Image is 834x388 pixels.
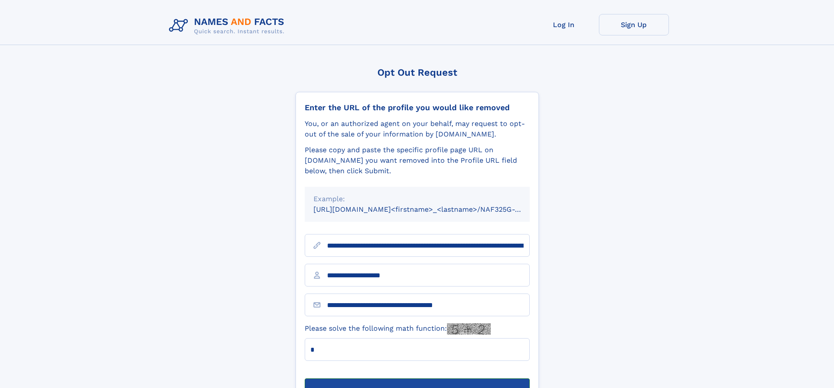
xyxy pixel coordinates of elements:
[305,145,530,176] div: Please copy and paste the specific profile page URL on [DOMAIN_NAME] you want removed into the Pr...
[305,323,491,335] label: Please solve the following math function:
[599,14,669,35] a: Sign Up
[165,14,292,38] img: Logo Names and Facts
[305,103,530,112] div: Enter the URL of the profile you would like removed
[305,119,530,140] div: You, or an authorized agent on your behalf, may request to opt-out of the sale of your informatio...
[296,67,539,78] div: Opt Out Request
[313,205,546,213] small: [URL][DOMAIN_NAME]<firstname>_<lastname>/NAF325G-xxxxxxxx
[313,194,521,204] div: Example:
[529,14,599,35] a: Log In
